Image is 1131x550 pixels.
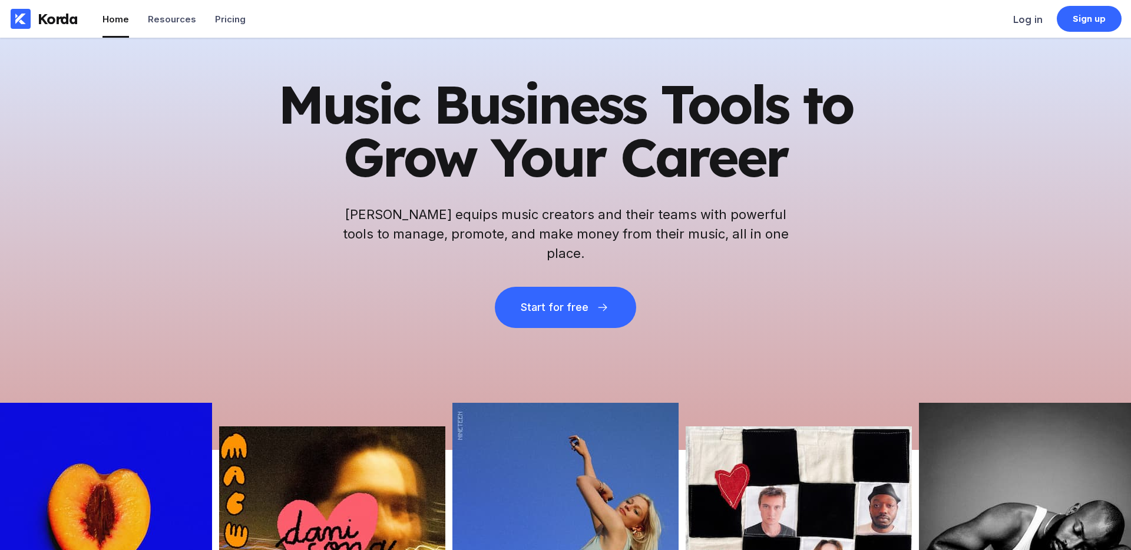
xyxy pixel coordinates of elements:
h2: [PERSON_NAME] equips music creators and their teams with powerful tools to manage, promote, and m... [342,205,789,263]
div: Log in [1013,14,1043,25]
div: Home [102,14,129,25]
div: Pricing [215,14,246,25]
div: Sign up [1073,13,1106,25]
div: Start for free [521,301,588,313]
div: Resources [148,14,196,25]
a: Sign up [1057,6,1122,32]
div: Korda [38,10,78,28]
h1: Music Business Tools to Grow Your Career [277,78,854,184]
button: Start for free [495,287,636,328]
